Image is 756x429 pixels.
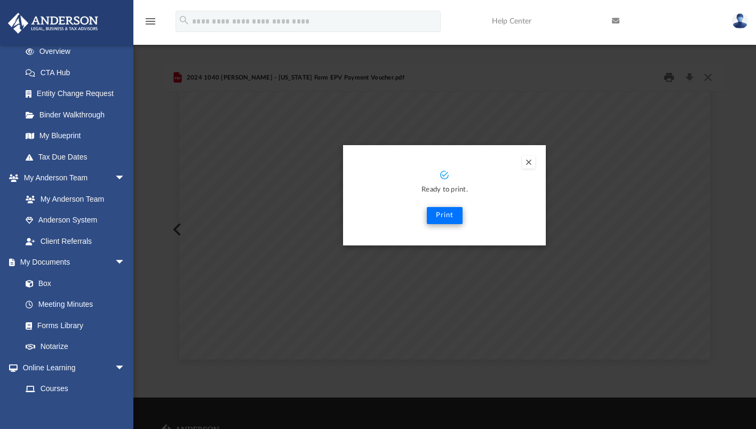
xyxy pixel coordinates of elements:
span: arrow_drop_down [115,357,136,379]
a: My Anderson Team [15,188,131,210]
a: My Blueprint [15,125,136,147]
a: Binder Walkthrough [15,104,141,125]
a: Forms Library [15,315,131,336]
button: Print [427,207,463,224]
a: Tax Due Dates [15,146,141,168]
i: search [178,14,190,26]
p: Ready to print. [354,184,535,196]
a: My Documentsarrow_drop_down [7,252,136,273]
a: Box [15,273,131,294]
span: arrow_drop_down [115,252,136,274]
a: menu [144,20,157,28]
img: Anderson Advisors Platinum Portal [5,13,101,34]
a: Client Referrals [15,231,136,252]
a: Notarize [15,336,136,357]
div: Preview [164,64,725,368]
a: Courses [15,378,136,400]
a: My Anderson Teamarrow_drop_down [7,168,136,189]
span: arrow_drop_down [115,168,136,189]
i: menu [144,15,157,28]
img: User Pic [732,13,748,29]
a: Online Learningarrow_drop_down [7,357,136,378]
a: CTA Hub [15,62,141,83]
a: Meeting Minutes [15,294,136,315]
a: Overview [15,41,141,62]
a: Anderson System [15,210,136,231]
a: Entity Change Request [15,83,141,105]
